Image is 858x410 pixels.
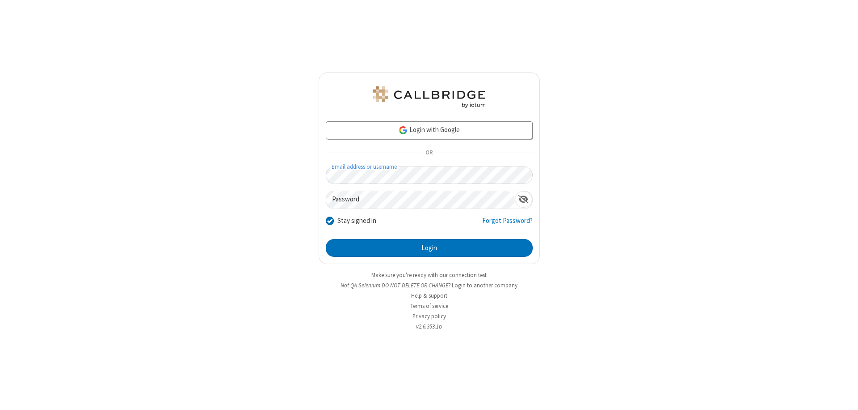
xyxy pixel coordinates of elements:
input: Password [326,191,515,209]
li: Not QA Selenium DO NOT DELETE OR CHANGE? [319,281,540,290]
label: Stay signed in [337,216,376,226]
img: QA Selenium DO NOT DELETE OR CHANGE [371,86,487,108]
a: Forgot Password? [482,216,533,233]
a: Help & support [411,292,447,299]
a: Privacy policy [412,312,446,320]
div: Show password [515,191,532,208]
input: Email address or username [326,167,533,184]
span: OR [422,147,436,159]
li: v2.6.353.1b [319,322,540,331]
a: Login with Google [326,121,533,139]
img: google-icon.png [398,125,408,135]
button: Login to another company [452,281,517,290]
a: Terms of service [410,302,448,310]
button: Login [326,239,533,257]
a: Make sure you're ready with our connection test [371,271,487,279]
